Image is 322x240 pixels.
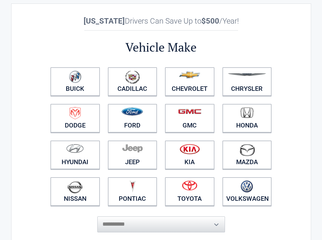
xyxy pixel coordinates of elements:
[50,177,100,206] a: Nissan
[165,141,214,169] a: Kia
[50,67,100,96] a: Buick
[165,177,214,206] a: Toyota
[50,104,100,133] a: Dodge
[125,70,140,84] img: cadillac
[122,107,143,116] img: ford
[108,141,157,169] a: Jeep
[47,39,276,55] h2: Vehicle Make
[180,144,200,154] img: kia
[50,141,100,169] a: Hyundai
[165,104,214,133] a: GMC
[222,177,272,206] a: Volkswagen
[69,70,81,83] img: buick
[222,141,272,169] a: Mazda
[47,17,276,25] h2: Drivers Can Save Up to /Year
[179,71,200,78] img: chevrolet
[165,67,214,96] a: Chevrolet
[201,17,219,25] b: $500
[108,67,157,96] a: Cadillac
[239,144,255,156] img: mazda
[66,144,84,153] img: hyundai
[129,180,136,193] img: pontiac
[178,109,201,114] img: gmc
[70,107,81,120] img: dodge
[108,104,157,133] a: Ford
[84,17,125,25] b: [US_STATE]
[241,180,253,193] img: volkswagen
[67,180,83,193] img: nissan
[228,73,266,76] img: chrysler
[222,67,272,96] a: Chrysler
[122,144,143,153] img: jeep
[182,180,197,191] img: toyota
[240,107,254,118] img: honda
[108,177,157,206] a: Pontiac
[222,104,272,133] a: Honda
